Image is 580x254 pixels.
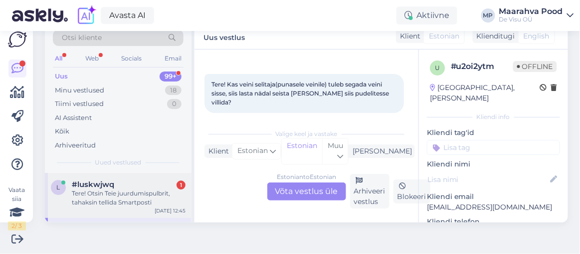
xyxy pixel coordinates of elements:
p: Kliendi tag'id [427,127,560,138]
div: Estonian to Estonian [277,172,336,181]
div: Blokeeri [393,179,430,203]
div: Klienditugi [473,31,515,41]
div: Klient [396,31,420,41]
div: Minu vestlused [55,85,104,95]
div: MP [481,8,495,22]
div: Tere! Otsin Teie juurdumispulbrit, tahaksin tellida Smartposti [72,189,186,207]
div: Kliendi info [427,112,560,121]
span: Uued vestlused [95,158,142,167]
div: [DATE] 12:45 [155,207,186,214]
input: Lisa tag [427,140,560,155]
span: #luskwjwq [72,180,114,189]
a: Maarahva PoodDe Visu OÜ [499,7,574,23]
span: l [57,183,60,191]
span: Offline [513,61,557,72]
span: Muu [328,141,343,150]
div: # u2oi2ytm [451,60,513,72]
div: All [53,52,64,65]
span: Estonian [429,31,459,41]
div: Tiimi vestlused [55,99,104,109]
div: Aktiivne [396,6,457,24]
img: explore-ai [76,5,97,26]
div: De Visu OÜ [499,15,563,23]
div: Arhiveeri vestlus [350,174,389,208]
div: 0 [167,99,182,109]
a: Avasta AI [101,7,154,24]
div: 18 [165,85,182,95]
div: Estonian [282,138,322,164]
div: Uus [55,71,68,81]
p: Kliendi telefon [427,216,560,227]
div: Võta vestlus üle [267,182,346,200]
div: Email [163,52,184,65]
span: Estonian [237,145,268,156]
span: 11:54 [207,113,245,121]
img: Askly Logo [8,31,27,47]
div: 1 [177,180,186,189]
span: u [435,64,440,71]
p: [EMAIL_ADDRESS][DOMAIN_NAME] [427,202,560,212]
div: Web [83,52,101,65]
div: 99+ [160,71,182,81]
span: Otsi kliente [62,32,102,43]
div: Maarahva Pood [499,7,563,15]
p: Kliendi nimi [427,159,560,169]
label: Uus vestlus [203,29,245,43]
span: English [524,31,550,41]
div: [GEOGRAPHIC_DATA], [PERSON_NAME] [430,82,540,103]
p: Kliendi email [427,191,560,202]
div: Arhiveeritud [55,140,96,150]
div: Socials [119,52,144,65]
span: Tere! Kas veini selitaja(punasele veinile) tuleb segada veini sisse, siis lasta nädal seista [PER... [211,80,390,106]
input: Lisa nimi [427,174,549,185]
div: Kõik [55,126,69,136]
div: [PERSON_NAME] [349,146,412,156]
div: Valige keel ja vastake [204,129,408,138]
div: Vaata siia [8,185,26,230]
div: Klient [204,146,229,156]
div: 2 / 3 [8,221,26,230]
div: AI Assistent [55,113,92,123]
